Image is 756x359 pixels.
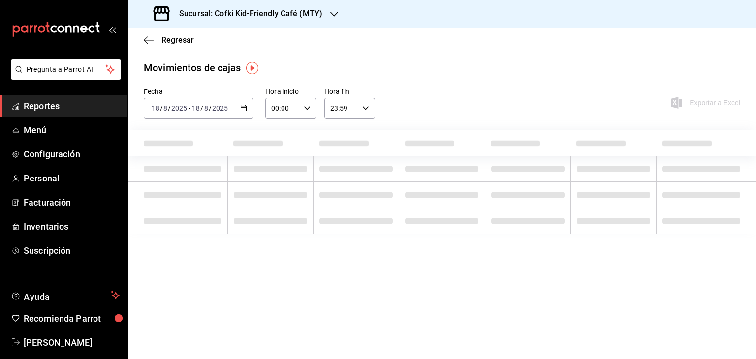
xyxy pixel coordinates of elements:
button: Pregunta a Parrot AI [11,59,121,80]
span: Regresar [161,35,194,45]
span: / [160,104,163,112]
span: - [189,104,190,112]
input: ---- [212,104,228,112]
input: ---- [171,104,188,112]
label: Fecha [144,88,253,95]
span: / [209,104,212,112]
a: Pregunta a Parrot AI [7,71,121,82]
input: -- [151,104,160,112]
span: Facturación [24,196,120,209]
span: / [168,104,171,112]
span: Menú [24,123,120,137]
label: Hora inicio [265,88,316,95]
span: Pregunta a Parrot AI [27,64,106,75]
span: [PERSON_NAME] [24,336,120,349]
span: Recomienda Parrot [24,312,120,325]
button: Regresar [144,35,194,45]
input: -- [204,104,209,112]
button: open_drawer_menu [108,26,116,33]
span: Ayuda [24,289,107,301]
span: Configuración [24,148,120,161]
span: Inventarios [24,220,120,233]
div: Movimientos de cajas [144,60,241,75]
img: Tooltip marker [246,62,258,74]
label: Hora fin [324,88,376,95]
span: Suscripción [24,244,120,257]
h3: Sucursal: Cofki Kid-Friendly Café (MTY) [171,8,322,20]
span: / [200,104,203,112]
span: Reportes [24,99,120,113]
input: -- [191,104,200,112]
span: Personal [24,172,120,185]
input: -- [163,104,168,112]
